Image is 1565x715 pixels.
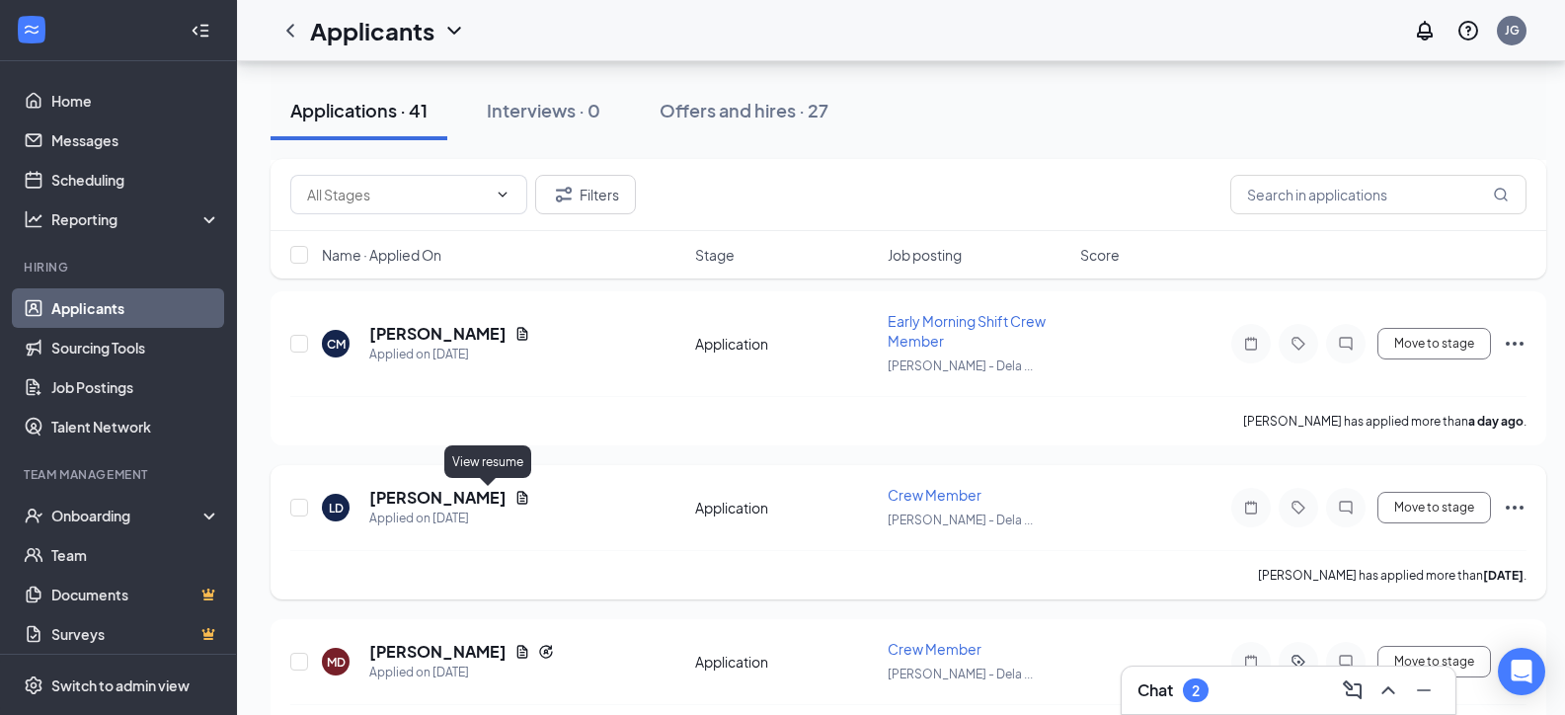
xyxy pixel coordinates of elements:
svg: ChevronDown [495,187,510,202]
svg: WorkstreamLogo [22,20,41,40]
span: Crew Member [888,640,981,658]
svg: Note [1239,500,1263,516]
a: Job Postings [51,367,220,407]
svg: ActiveTag [1287,654,1310,670]
span: Crew Member [888,486,981,504]
a: Applicants [51,288,220,328]
svg: Tag [1287,336,1310,352]
b: [DATE] [1483,568,1524,583]
a: Talent Network [51,407,220,446]
svg: Analysis [24,209,43,229]
span: [PERSON_NAME] - Dela ... [888,513,1033,527]
a: SurveysCrown [51,614,220,654]
svg: MagnifyingGlass [1493,187,1509,202]
svg: Notifications [1413,19,1437,42]
svg: Ellipses [1503,496,1526,519]
h3: Chat [1137,679,1173,701]
div: 2 [1192,682,1200,699]
div: Applied on [DATE] [369,509,530,528]
svg: ChevronDown [442,19,466,42]
span: Early Morning Shift Crew Member [888,312,1046,350]
span: [PERSON_NAME] - Dela ... [888,358,1033,373]
div: Application [695,498,876,517]
svg: ChevronLeft [278,19,302,42]
div: Onboarding [51,506,203,525]
h1: Applicants [310,14,434,47]
svg: ComposeMessage [1341,678,1365,702]
span: Stage [695,245,735,265]
svg: Tag [1287,500,1310,516]
a: Scheduling [51,160,220,199]
svg: Reapply [538,644,554,660]
button: Move to stage [1377,328,1491,359]
button: Move to stage [1377,646,1491,677]
a: DocumentsCrown [51,575,220,614]
div: Team Management [24,466,216,483]
svg: Filter [552,183,576,206]
h5: [PERSON_NAME] [369,641,507,663]
svg: Document [514,326,530,342]
svg: Ellipses [1503,332,1526,356]
svg: Note [1239,336,1263,352]
button: ComposeMessage [1337,675,1369,706]
svg: ChatInactive [1334,654,1358,670]
div: MD [327,654,346,671]
svg: Document [514,644,530,660]
div: CM [327,336,346,353]
svg: ChatInactive [1334,500,1358,516]
div: Hiring [24,259,216,276]
span: Job posting [888,245,962,265]
button: ChevronUp [1372,675,1404,706]
svg: Note [1239,654,1263,670]
div: Applications · 41 [290,98,428,122]
h5: [PERSON_NAME] [369,487,507,509]
div: Reporting [51,209,221,229]
div: View resume [444,445,531,478]
button: Move to stage [1377,492,1491,523]
div: Offers and hires · 27 [660,98,828,122]
a: Sourcing Tools [51,328,220,367]
p: [PERSON_NAME] has applied more than . [1243,413,1526,430]
svg: Document [514,490,530,506]
div: JG [1505,22,1520,39]
h5: [PERSON_NAME] [369,323,507,345]
svg: ChatInactive [1334,336,1358,352]
svg: Collapse [191,21,210,40]
div: Switch to admin view [51,675,190,695]
a: Home [51,81,220,120]
span: Score [1080,245,1120,265]
svg: Settings [24,675,43,695]
div: Application [695,334,876,354]
svg: ChevronUp [1376,678,1400,702]
b: a day ago [1468,414,1524,429]
input: All Stages [307,184,487,205]
svg: UserCheck [24,506,43,525]
span: [PERSON_NAME] - Dela ... [888,667,1033,681]
a: Team [51,535,220,575]
div: Applied on [DATE] [369,663,554,682]
button: Minimize [1408,675,1440,706]
div: Application [695,652,876,672]
div: Interviews · 0 [487,98,600,122]
input: Search in applications [1230,175,1526,214]
button: Filter Filters [535,175,636,214]
div: Applied on [DATE] [369,345,530,364]
a: Messages [51,120,220,160]
svg: QuestionInfo [1456,19,1480,42]
div: LD [329,500,344,516]
p: [PERSON_NAME] has applied more than . [1258,567,1526,584]
div: Open Intercom Messenger [1498,648,1545,695]
svg: Minimize [1412,678,1436,702]
span: Name · Applied On [322,245,441,265]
